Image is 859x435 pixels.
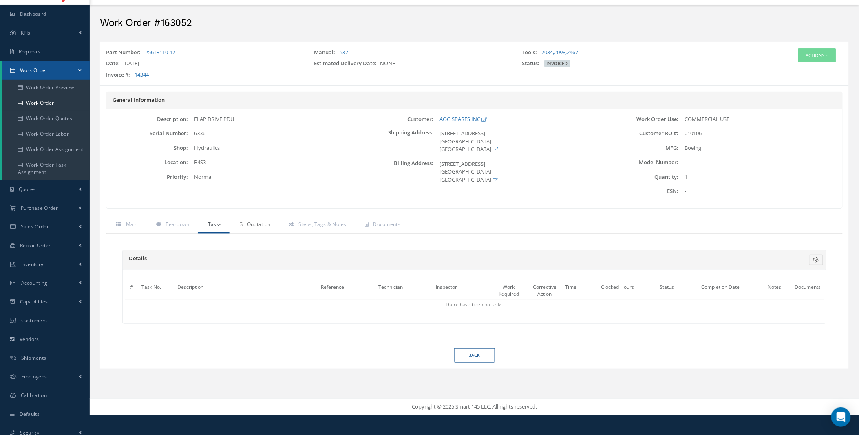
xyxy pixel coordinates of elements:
[2,157,90,180] a: Work Order Task Assignment
[597,188,679,194] label: ESN:
[194,130,206,137] span: 6336
[106,48,144,57] label: Part Number:
[21,261,44,268] span: Inventory
[522,48,541,57] label: Tools:
[542,48,554,56] a: 2034,
[20,242,51,249] span: Repair Order
[279,217,355,234] a: Steps, Tags & Notes
[2,142,90,157] a: Work Order Assignment
[106,217,146,234] a: Main
[166,221,189,228] span: Teardown
[175,281,318,300] td: Description
[679,158,842,167] div: -
[188,144,352,152] div: Hydraulics
[145,48,175,56] a: 256T3110-12
[19,48,40,55] span: Requests
[685,130,702,137] span: 010106
[129,255,468,262] h5: Details
[230,217,278,234] a: Quotation
[373,221,401,228] span: Documents
[19,186,36,193] span: Quotes
[433,160,597,184] div: [STREET_ADDRESS] [GEOGRAPHIC_DATA] [GEOGRAPHIC_DATA]
[2,80,90,95] a: Work Order Preview
[2,111,90,126] a: Work Order Quotes
[2,95,90,111] a: Work Order
[439,115,486,123] a: AOG SPARES INC.
[126,221,138,228] span: Main
[491,281,527,300] td: Work Required
[20,11,46,18] span: Dashboard
[125,300,824,309] td: There have been no tasks
[554,48,567,56] a: 2098,
[314,59,380,68] label: Estimated Delivery Date:
[433,281,491,300] td: Inspector
[21,354,46,361] span: Shipments
[679,144,842,152] div: Boeing
[352,130,434,154] label: Shipping Address:
[106,130,188,136] label: Serial Number:
[597,145,679,151] label: MFG:
[544,60,570,67] span: INVOICED
[597,116,679,122] label: Work Order Use:
[597,174,679,180] label: Quantity:
[21,204,58,211] span: Purchase Order
[2,61,90,80] a: Work Order
[100,17,849,29] h2: Work Order #163052
[100,59,308,71] div: [DATE]
[106,159,188,165] label: Location:
[598,281,649,300] td: Clocked Hours
[454,348,495,362] a: Back
[685,281,757,300] td: Completion Date
[106,71,133,79] label: Invoice #:
[831,407,851,427] div: Open Intercom Messenger
[21,223,49,230] span: Sales Order
[298,221,347,228] span: Steps, Tags & Notes
[208,221,222,228] span: Tasks
[188,115,352,123] div: FLAP DRIVE PDU
[597,130,679,136] label: Customer RO #:
[21,279,48,286] span: Accounting
[106,145,188,151] label: Shop:
[188,173,352,181] div: Normal
[20,67,48,74] span: Work Order
[679,115,842,123] div: COMMERCIAL USE
[798,48,836,63] button: Actions
[567,48,579,56] a: 2467
[793,281,824,300] td: Documents
[433,130,597,154] div: [STREET_ADDRESS] [GEOGRAPHIC_DATA] [GEOGRAPHIC_DATA]
[314,48,338,57] label: Manual:
[319,281,376,300] td: Reference
[21,392,47,399] span: Calibration
[563,281,598,300] td: Time
[757,281,793,300] td: Notes
[106,59,123,68] label: Date:
[308,59,516,71] div: NONE
[679,187,842,196] div: -
[21,317,47,324] span: Customers
[135,71,149,78] a: 14344
[2,126,90,142] a: Work Order Labor
[106,116,188,122] label: Description:
[139,281,175,300] td: Task No.
[21,373,47,380] span: Employees
[522,59,543,68] label: Status:
[355,217,409,234] a: Documents
[21,29,31,36] span: KPIs
[98,403,851,411] div: Copyright © 2025 Smart 145 LLC. All rights reserved.
[352,160,434,184] label: Billing Address:
[597,159,679,165] label: Model Number:
[198,217,230,234] a: Tasks
[106,174,188,180] label: Priority:
[340,48,348,56] a: 537
[125,281,139,300] td: #
[113,97,836,103] h5: General Information
[352,116,434,122] label: Customer:
[146,217,198,234] a: Teardown
[20,298,48,305] span: Capabilities
[188,158,352,167] div: B4S3
[679,173,842,181] div: 1
[527,281,563,300] td: Corrective Action
[20,411,40,417] span: Defaults
[247,221,271,228] span: Quotation
[376,281,433,300] td: Technician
